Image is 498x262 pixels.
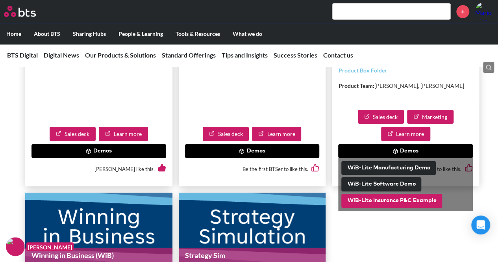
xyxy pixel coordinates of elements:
[381,127,430,141] a: Learn more
[169,24,226,44] label: Tools & Resources
[99,127,148,141] a: Learn more
[475,2,494,21] img: Mario Montino
[6,237,25,256] img: F
[28,24,67,44] label: About BTS
[7,51,38,59] a: BTS Digital
[252,127,301,141] a: Learn more
[341,161,436,175] button: WiB-Lite Manufacturing Demo
[226,24,268,44] label: What we do
[67,24,112,44] label: Sharing Hubs
[203,127,249,141] a: Sales deck
[341,177,421,191] button: WiB-Lite Software Demo
[31,158,166,180] div: [PERSON_NAME] like this.
[4,6,50,17] a: Go home
[85,51,156,59] a: Our Products & Solutions
[456,5,469,18] a: +
[341,194,442,208] button: WiB-Lite Insurance P&C Example
[338,82,473,90] p: [PERSON_NAME], [PERSON_NAME]
[112,24,169,44] label: People & Learning
[4,6,36,17] img: BTS Logo
[44,51,79,59] a: Digital News
[323,51,353,59] a: Contact us
[26,242,74,251] figcaption: [PERSON_NAME]
[407,110,454,124] a: Marketing
[162,51,216,59] a: Standard Offerings
[358,110,404,124] a: Sales deck
[222,51,268,59] a: Tips and Insights
[31,144,166,158] button: Demos
[475,2,494,21] a: Profile
[274,51,317,59] a: Success Stories
[338,144,473,158] button: Demos
[338,82,374,89] strong: Product Team:
[338,67,387,74] a: Product Box Folder
[50,127,96,141] a: Sales deck
[185,144,320,158] button: Demos
[471,216,490,234] div: Open Intercom Messenger
[185,158,320,180] div: Be the first BTSer to like this.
